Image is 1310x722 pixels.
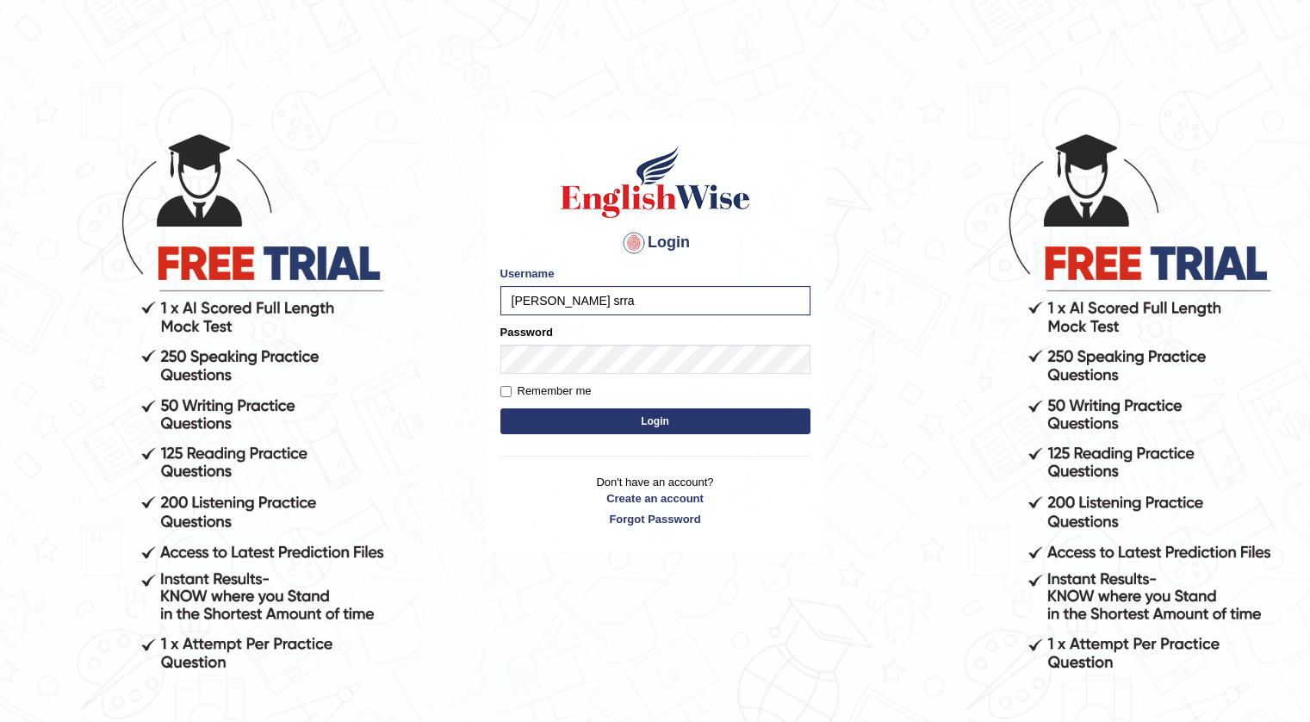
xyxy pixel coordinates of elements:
img: Logo of English Wise sign in for intelligent practice with AI [557,143,754,221]
label: Password [500,324,553,340]
p: Don't have an account? [500,474,810,527]
label: Remember me [500,383,592,400]
h4: Login [500,229,810,257]
a: Create an account [500,490,810,507]
button: Login [500,408,810,434]
a: Forgot Password [500,511,810,527]
label: Username [500,265,555,282]
input: Remember me [500,386,512,397]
